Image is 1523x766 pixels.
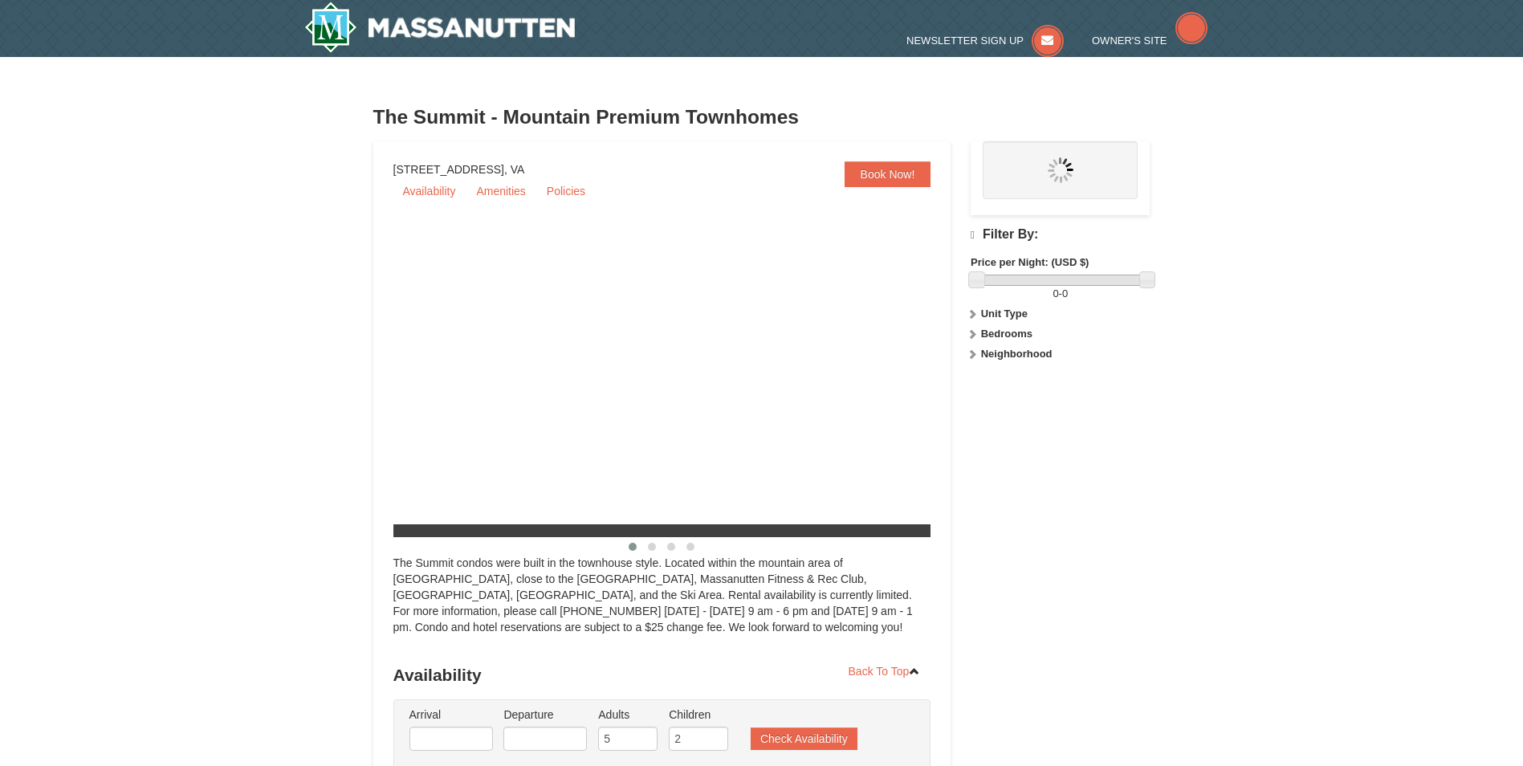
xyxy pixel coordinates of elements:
[304,2,576,53] img: Massanutten Resort Logo
[971,256,1089,268] strong: Price per Night: (USD $)
[1092,35,1207,47] a: Owner's Site
[466,179,535,203] a: Amenities
[598,707,658,723] label: Adults
[971,227,1150,242] h4: Filter By:
[981,348,1053,360] strong: Neighborhood
[393,555,931,651] div: The Summit condos were built in the townhouse style. Located within the mountain area of [GEOGRAP...
[1053,287,1058,299] span: 0
[393,659,931,691] h3: Availability
[503,707,587,723] label: Departure
[971,286,1150,302] label: -
[906,35,1024,47] span: Newsletter Sign Up
[373,101,1150,133] h3: The Summit - Mountain Premium Townhomes
[669,707,728,723] label: Children
[1048,157,1073,183] img: wait.gif
[1092,35,1167,47] span: Owner's Site
[751,727,857,750] button: Check Availability
[304,2,576,53] a: Massanutten Resort
[1062,287,1068,299] span: 0
[393,179,466,203] a: Availability
[537,179,595,203] a: Policies
[845,161,931,187] a: Book Now!
[838,659,931,683] a: Back To Top
[906,35,1064,47] a: Newsletter Sign Up
[981,308,1028,320] strong: Unit Type
[409,707,493,723] label: Arrival
[981,328,1032,340] strong: Bedrooms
